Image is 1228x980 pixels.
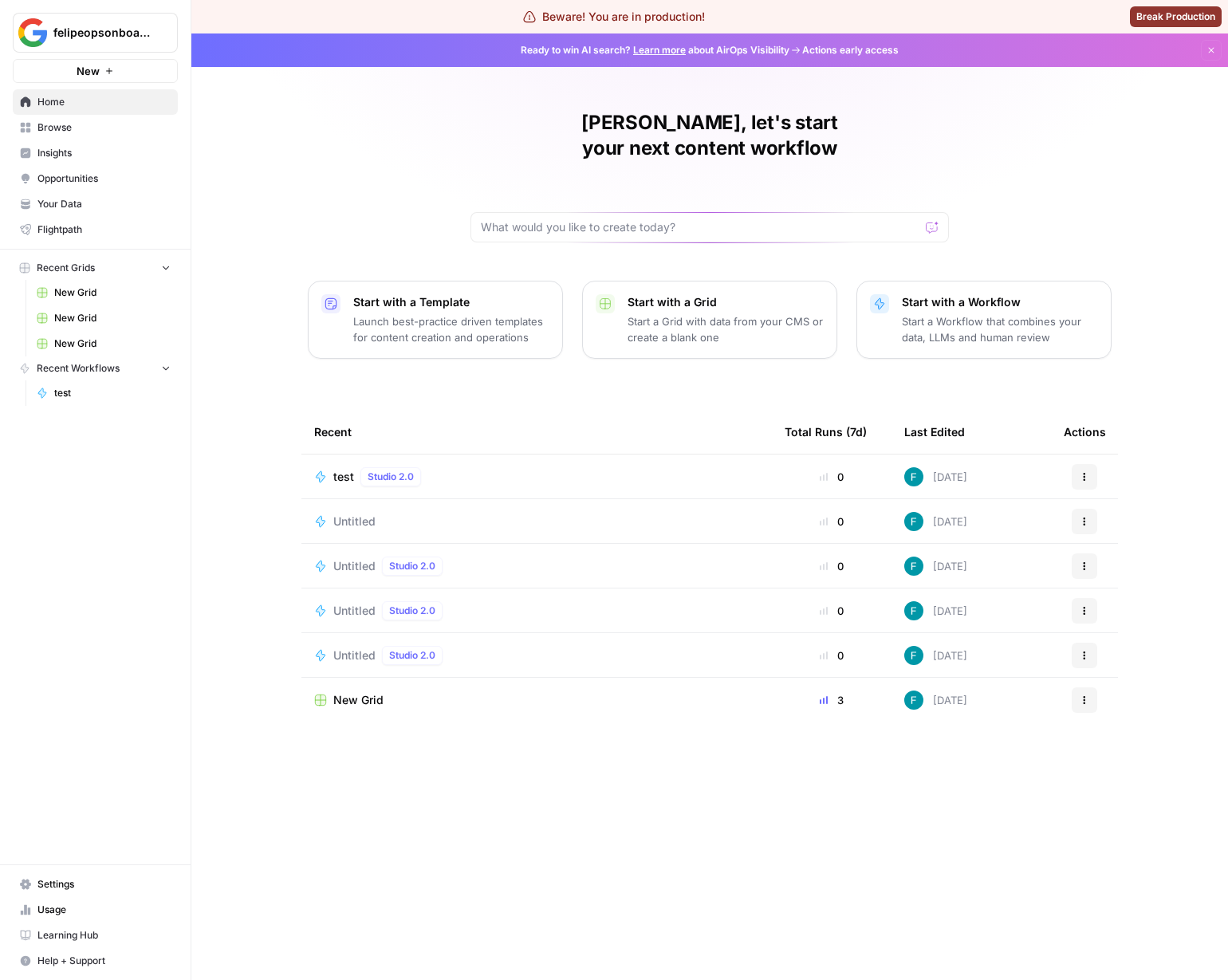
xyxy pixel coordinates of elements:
[18,18,47,47] img: felipeopsonboarding Logo
[314,646,759,665] a: UntitledStudio 2.0
[13,256,178,280] button: Recent Grids
[904,601,923,620] img: 3qwd99qm5jrkms79koxglshcff0m
[37,903,171,917] span: Usage
[13,140,178,166] a: Insights
[389,559,435,573] span: Studio 2.0
[54,311,171,325] span: New Grid
[902,313,1098,345] p: Start a Workflow that combines your data, LLMs and human review
[1064,410,1106,454] div: Actions
[904,646,923,665] img: 3qwd99qm5jrkms79koxglshcff0m
[37,928,171,943] span: Learning Hub
[333,603,376,619] span: Untitled
[13,872,178,897] a: Settings
[53,25,150,41] span: felipeopsonboarding
[308,281,563,359] button: Start with a TemplateLaunch best-practice driven templates for content creation and operations
[785,410,867,454] div: Total Runs (7d)
[37,171,171,186] span: Opportunities
[37,197,171,211] span: Your Data
[1136,10,1215,24] span: Break Production
[37,146,171,160] span: Insights
[37,95,171,109] span: Home
[368,470,414,484] span: Studio 2.0
[785,469,879,485] div: 0
[314,692,759,708] a: New Grid
[13,191,178,217] a: Your Data
[13,217,178,242] a: Flightpath
[333,558,376,574] span: Untitled
[904,691,967,710] div: [DATE]
[13,923,178,948] a: Learning Hub
[802,43,899,57] span: Actions early access
[30,380,178,406] a: test
[37,877,171,891] span: Settings
[633,44,686,56] a: Learn more
[333,647,376,663] span: Untitled
[314,410,759,454] div: Recent
[13,89,178,115] a: Home
[54,285,171,300] span: New Grid
[470,110,949,161] h1: [PERSON_NAME], let's start your next content workflow
[30,305,178,331] a: New Grid
[314,601,759,620] a: UntitledStudio 2.0
[389,648,435,663] span: Studio 2.0
[13,948,178,974] button: Help + Support
[13,59,178,83] button: New
[30,331,178,356] a: New Grid
[333,514,376,529] span: Untitled
[582,281,837,359] button: Start with a GridStart a Grid with data from your CMS or create a blank one
[523,9,705,25] div: Beware! You are in production!
[13,166,178,191] a: Opportunities
[785,514,879,529] div: 0
[904,646,967,665] div: [DATE]
[785,558,879,574] div: 0
[353,313,549,345] p: Launch best-practice driven templates for content creation and operations
[904,557,967,576] div: [DATE]
[314,557,759,576] a: UntitledStudio 2.0
[628,313,824,345] p: Start a Grid with data from your CMS or create a blank one
[856,281,1112,359] button: Start with a WorkflowStart a Workflow that combines your data, LLMs and human review
[904,557,923,576] img: 3qwd99qm5jrkms79koxglshcff0m
[37,954,171,968] span: Help + Support
[314,514,759,529] a: Untitled
[904,512,967,531] div: [DATE]
[54,337,171,351] span: New Grid
[902,294,1098,310] p: Start with a Workflow
[521,43,789,57] span: Ready to win AI search? about AirOps Visibility
[54,386,171,400] span: test
[785,647,879,663] div: 0
[904,601,967,620] div: [DATE]
[37,120,171,135] span: Browse
[37,361,120,376] span: Recent Workflows
[481,219,919,235] input: What would you like to create today?
[333,469,354,485] span: test
[628,294,824,310] p: Start with a Grid
[389,604,435,618] span: Studio 2.0
[13,115,178,140] a: Browse
[30,280,178,305] a: New Grid
[904,512,923,531] img: 3qwd99qm5jrkms79koxglshcff0m
[13,356,178,380] button: Recent Workflows
[904,467,967,486] div: [DATE]
[904,410,965,454] div: Last Edited
[904,691,923,710] img: 3qwd99qm5jrkms79koxglshcff0m
[13,13,178,53] button: Workspace: felipeopsonboarding
[785,603,879,619] div: 0
[333,692,384,708] span: New Grid
[13,897,178,923] a: Usage
[785,692,879,708] div: 3
[904,467,923,486] img: 3qwd99qm5jrkms79koxglshcff0m
[37,222,171,237] span: Flightpath
[77,63,100,79] span: New
[314,467,759,486] a: testStudio 2.0
[1130,6,1222,27] button: Break Production
[37,261,95,275] span: Recent Grids
[353,294,549,310] p: Start with a Template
